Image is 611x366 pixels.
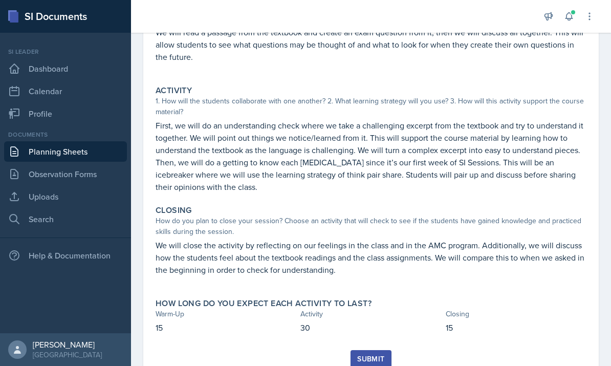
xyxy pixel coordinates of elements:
[156,205,192,216] label: Closing
[33,350,102,360] div: [GEOGRAPHIC_DATA]
[4,130,127,139] div: Documents
[446,321,586,334] p: 15
[156,216,586,237] div: How do you plan to close your session? Choose an activity that will check to see if the students ...
[300,321,441,334] p: 30
[4,209,127,229] a: Search
[156,26,586,63] p: We will read a passage from the textbook and create an exam question from it, then we will discus...
[4,164,127,184] a: Observation Forms
[156,85,192,96] label: Activity
[300,309,441,319] div: Activity
[156,119,586,193] p: First, we will do an understanding check where we take a challenging excerpt from the textbook an...
[4,245,127,266] div: Help & Documentation
[357,355,384,363] div: Submit
[4,186,127,207] a: Uploads
[4,58,127,79] a: Dashboard
[33,339,102,350] div: [PERSON_NAME]
[156,321,296,334] p: 15
[156,298,372,309] label: How long do you expect each activity to last?
[4,141,127,162] a: Planning Sheets
[4,81,127,101] a: Calendar
[446,309,586,319] div: Closing
[4,103,127,124] a: Profile
[156,309,296,319] div: Warm-Up
[156,96,586,117] div: 1. How will the students collaborate with one another? 2. What learning strategy will you use? 3....
[4,47,127,56] div: Si leader
[156,239,586,276] p: We will close the activity by reflecting on our feelings in the class and in the AMC program. Add...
